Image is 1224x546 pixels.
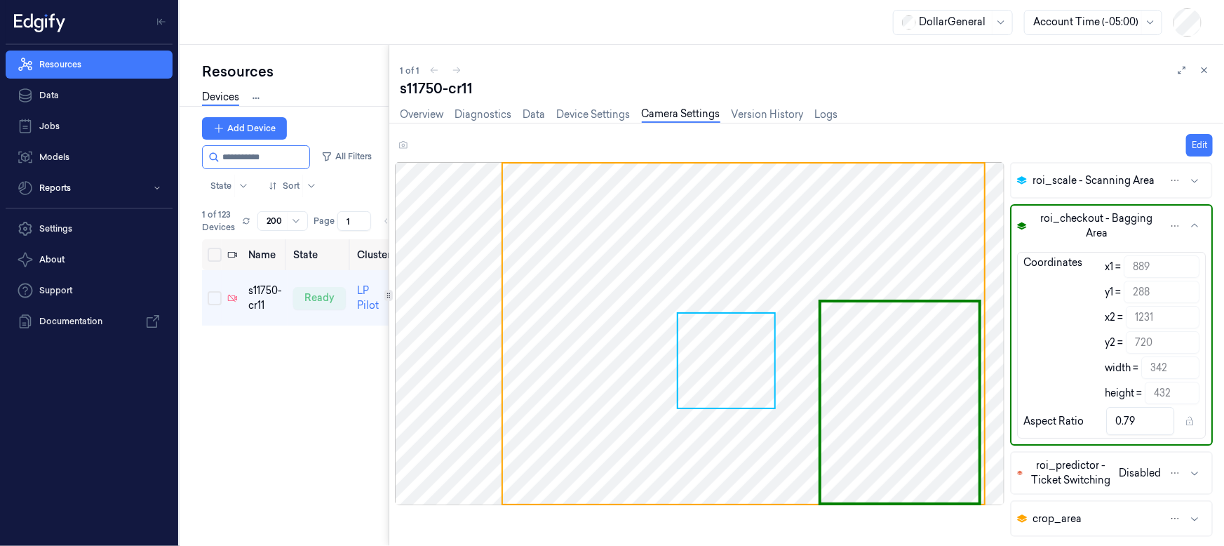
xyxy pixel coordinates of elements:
div: Resources [202,62,389,81]
a: Overview [401,107,444,122]
div: Coordinates [1023,255,1082,404]
label: width = [1105,361,1138,375]
a: Settings [6,215,173,243]
button: roi_checkout - Bagging Area [1011,206,1211,246]
a: Devices [202,90,239,106]
label: y2 = [1105,335,1123,350]
label: x2 = [1105,310,1123,325]
button: roi_scale - Scanning Area [1011,164,1211,197]
th: Cluster [351,239,396,270]
button: Select row [208,291,222,305]
a: Logs [815,107,838,122]
a: Models [6,143,173,171]
span: 1 of 1 [401,65,420,76]
a: Diagnostics [455,107,512,122]
button: Edit [1186,134,1213,157]
th: State [288,239,351,270]
nav: pagination [377,211,419,231]
div: s11750-cr11 [401,79,1213,98]
button: crop_area [1011,502,1211,535]
div: ready [293,287,346,309]
div: Aspect Ratio [1023,414,1084,429]
a: Support [6,277,173,305]
label: height = [1105,386,1142,401]
button: About [6,246,173,274]
a: Data [6,81,173,109]
a: Jobs [6,112,173,140]
label: y1 = [1105,285,1121,300]
a: Camera Settings [642,107,720,123]
a: Version History [732,107,804,122]
span: crop_area [1033,512,1082,526]
button: Select all [208,248,222,262]
a: Resources [6,51,173,79]
div: s11750-cr11 [248,284,282,313]
div: roi_checkout - Bagging Area [1011,252,1211,439]
button: All Filters [316,145,377,168]
a: LP Pilot [357,284,379,312]
span: roi_scale - Scanning Area [1033,173,1155,188]
span: Page [314,215,335,227]
button: Reports [6,174,173,202]
button: Toggle Navigation [150,11,173,33]
a: Documentation [6,307,173,335]
label: x1 = [1105,260,1121,274]
th: Name [243,239,288,270]
span: 1 of 123 Devices [202,208,235,234]
button: Add Device [202,117,287,140]
span: roi_predictor - Ticket Switching [1028,458,1113,488]
div: Disabled [1017,458,1161,488]
span: roi_checkout - Bagging Area [1033,211,1161,241]
a: Data [523,107,546,122]
button: roi_predictor - Ticket SwitchingDisabled [1011,453,1211,493]
a: Device Settings [557,107,631,122]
